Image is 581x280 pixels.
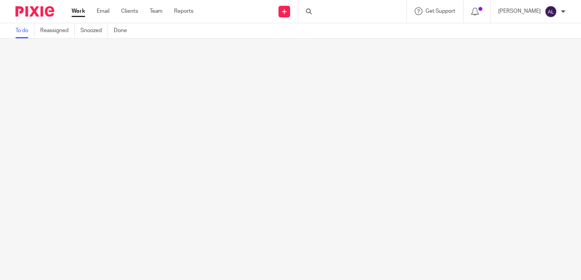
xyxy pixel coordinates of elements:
[80,23,108,38] a: Snoozed
[174,7,193,15] a: Reports
[545,5,557,18] img: svg%3E
[15,6,54,17] img: Pixie
[97,7,109,15] a: Email
[40,23,75,38] a: Reassigned
[150,7,162,15] a: Team
[15,23,34,38] a: To do
[121,7,138,15] a: Clients
[498,7,541,15] p: [PERSON_NAME]
[72,7,85,15] a: Work
[425,9,455,14] span: Get Support
[114,23,133,38] a: Done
